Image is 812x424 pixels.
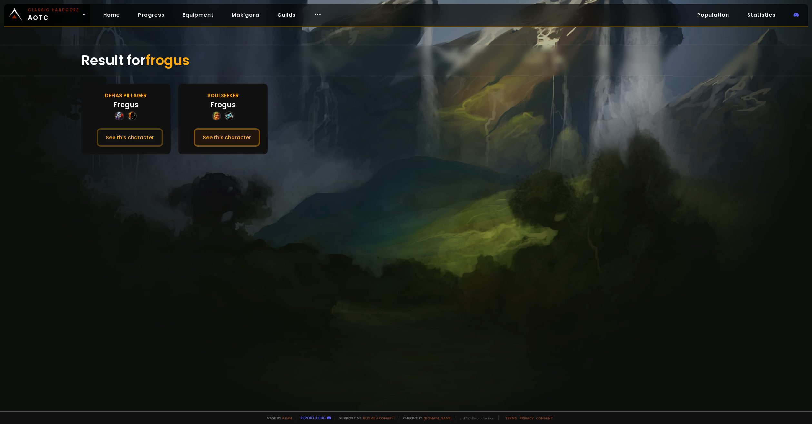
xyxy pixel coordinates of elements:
a: Privacy [520,416,533,420]
a: a fan [282,416,292,420]
span: Support me, [335,416,395,420]
span: v. d752d5 - production [456,416,494,420]
a: Classic HardcoreAOTC [4,4,90,26]
div: Soulseeker [207,92,239,100]
small: Classic Hardcore [28,7,79,13]
span: Checkout [399,416,452,420]
a: Report a bug [301,415,326,420]
a: Buy me a coffee [363,416,395,420]
a: Progress [133,8,170,22]
button: See this character [97,128,163,147]
a: Statistics [742,8,781,22]
span: frogus [145,51,190,70]
a: Mak'gora [226,8,264,22]
span: Made by [263,416,292,420]
a: [DOMAIN_NAME] [424,416,452,420]
div: Result for [81,45,731,76]
div: Defias Pillager [105,92,147,100]
button: See this character [194,128,260,147]
a: Terms [505,416,517,420]
a: Guilds [272,8,301,22]
div: Frogus [113,100,139,110]
a: Population [692,8,734,22]
a: Home [98,8,125,22]
a: Consent [536,416,553,420]
span: AOTC [28,7,79,23]
div: Frogus [210,100,236,110]
a: Equipment [177,8,219,22]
